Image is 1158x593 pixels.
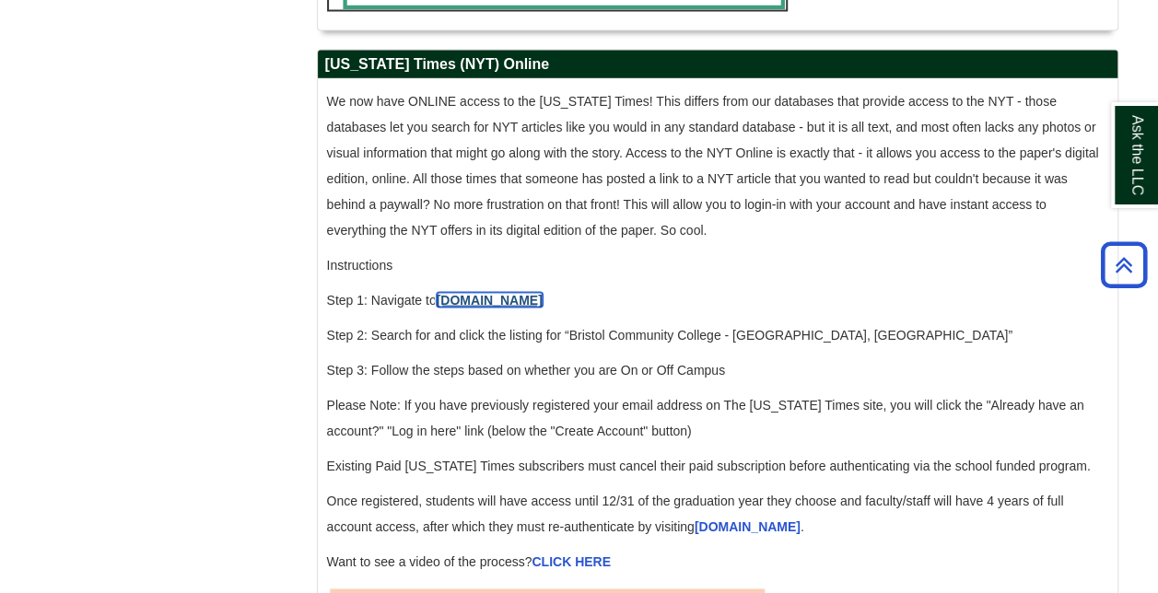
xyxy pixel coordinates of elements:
[327,258,393,273] span: Instructions
[437,293,543,308] a: [DOMAIN_NAME]
[327,363,725,378] span: Step 3: Follow the steps based on whether you are On or Off Campus
[327,459,1091,473] span: Existing Paid [US_STATE] Times subscribers must cancel their paid subscription before authenticat...
[695,519,801,534] a: [DOMAIN_NAME]
[327,94,1099,238] span: We now have ONLINE access to the [US_STATE] Times! This differs from our databases that provide a...
[532,554,611,569] a: CLICK HERE
[327,494,1064,534] span: Once registered, students will have access until 12/31 of the graduation year they choose and fac...
[327,328,1012,343] span: Step 2: Search for and click the listing for “Bristol Community College - [GEOGRAPHIC_DATA], [GEO...
[1094,252,1153,277] a: Back to Top
[327,398,1084,438] span: Please Note: If you have previously registered your email address on The [US_STATE] Times site, y...
[327,554,611,569] span: Want to see a video of the process?
[327,293,546,308] span: Step 1: Navigate to
[318,51,1117,79] h2: [US_STATE] Times (NYT) Online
